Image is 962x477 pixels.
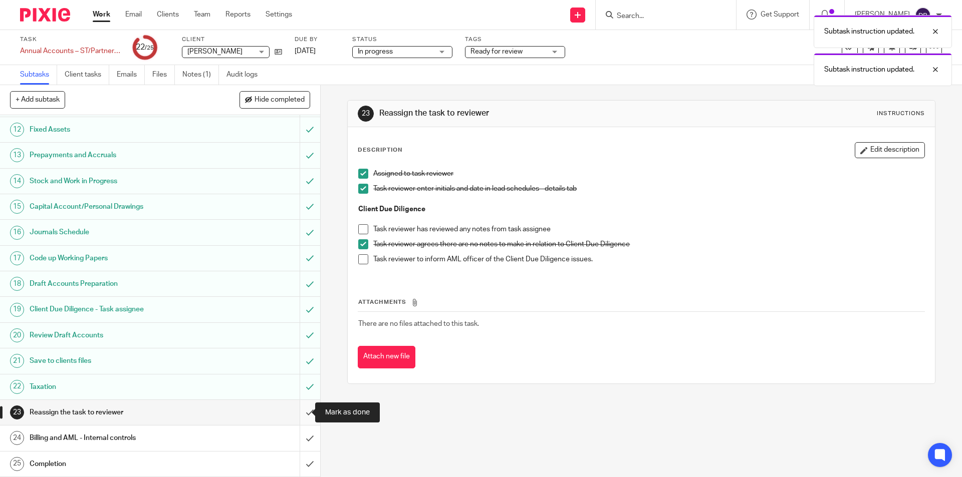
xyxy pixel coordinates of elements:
h1: Fixed Assets [30,122,203,137]
a: Clients [157,10,179,20]
h1: Code up Working Papers [30,251,203,266]
h1: Reassign the task to reviewer [30,405,203,420]
span: Ready for review [470,48,523,55]
div: 19 [10,303,24,317]
p: Task reviewer enter initials and date in lead schedules - details tab [373,184,924,194]
h1: Journals Schedule [30,225,203,240]
a: Client tasks [65,65,109,85]
label: Tags [465,36,565,44]
h1: Draft Accounts Preparation [30,276,203,291]
h1: Prepayments and Accruals [30,148,203,163]
span: Attachments [358,299,406,305]
h1: Review Draft Accounts [30,328,203,343]
div: 21 [10,354,24,368]
button: Hide completed [239,91,310,108]
a: Subtasks [20,65,57,85]
a: Work [93,10,110,20]
img: Pixie [20,8,70,22]
div: 18 [10,277,24,291]
a: Email [125,10,142,20]
a: Notes (1) [182,65,219,85]
div: 20 [10,328,24,342]
h1: Taxation [30,379,203,394]
div: Annual Accounts – ST/Partnership - Manual 25.26 cessation [20,46,120,56]
div: 16 [10,226,24,240]
p: Task reviewer to inform AML officer of the Client Due Diligence issues. [373,254,924,264]
a: Reports [225,10,251,20]
div: 14 [10,174,24,188]
h1: Reassign the task to reviewer [379,108,663,119]
div: 15 [10,200,24,214]
p: Task reviewer agrees there are no notes to make in relation to Client Due Diligence [373,239,924,249]
p: Description [358,146,402,154]
div: 13 [10,148,24,162]
span: Hide completed [255,96,305,104]
label: Status [352,36,452,44]
button: + Add subtask [10,91,65,108]
a: Settings [266,10,292,20]
h1: Completion [30,456,203,471]
div: 23 [358,106,374,122]
p: Assigned to task reviewer [373,169,924,179]
label: Due by [295,36,340,44]
div: 22 [10,380,24,394]
span: In progress [358,48,393,55]
h1: Stock and Work in Progress [30,174,203,189]
a: Files [152,65,175,85]
div: 25 [10,457,24,471]
label: Client [182,36,282,44]
h1: Client Due Diligence - Task assignee [30,302,203,317]
p: Task reviewer has reviewed any notes from task assignee [373,224,924,234]
strong: Client Due Diligence [358,206,425,213]
a: Audit logs [226,65,265,85]
div: 22 [136,42,154,53]
button: Attach new file [358,346,415,368]
img: svg%3E [915,7,931,23]
p: Subtask instruction updated. [824,27,914,37]
span: There are no files attached to this task. [358,320,479,327]
button: Edit description [855,142,925,158]
div: Instructions [877,110,925,118]
span: [DATE] [295,48,316,55]
div: 24 [10,431,24,445]
h1: Capital Account/Personal Drawings [30,199,203,214]
span: [PERSON_NAME] [187,48,243,55]
div: 12 [10,123,24,137]
h1: Billing and AML - Internal controls [30,430,203,445]
a: Emails [117,65,145,85]
div: 23 [10,405,24,419]
h1: Save to clients files [30,353,203,368]
label: Task [20,36,120,44]
div: 17 [10,251,24,265]
p: Subtask instruction updated. [824,65,914,75]
small: /25 [145,45,154,51]
a: Team [194,10,210,20]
